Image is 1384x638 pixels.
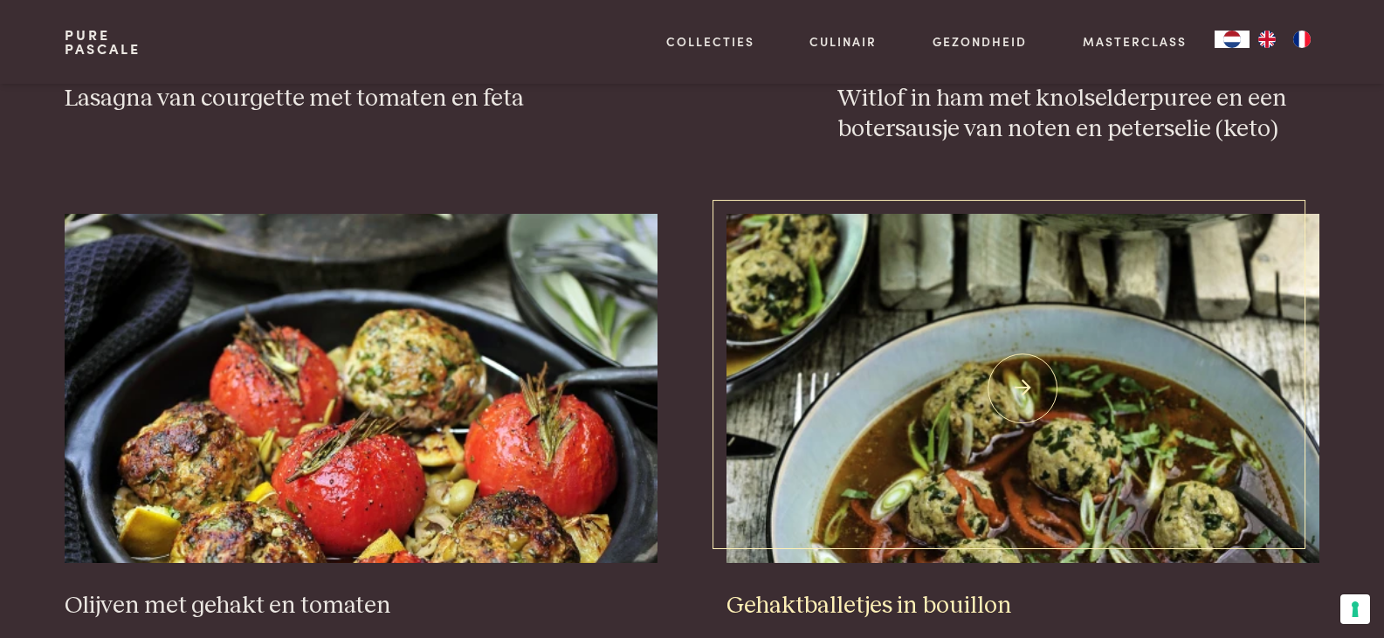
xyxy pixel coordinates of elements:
a: Gehaktballetjes in bouillon Gehaktballetjes in bouillon [726,214,1319,621]
div: Language [1215,31,1250,48]
a: NL [1215,31,1250,48]
a: Culinair [809,32,877,51]
a: Olijven met gehakt en tomaten Olijven met gehakt en tomaten [65,214,657,621]
a: Gezondheid [933,32,1027,51]
img: Gehaktballetjes in bouillon [726,214,1319,563]
img: Olijven met gehakt en tomaten [65,214,657,563]
h3: Witlof in ham met knolselderpuree en een botersausje van noten en peterselie (keto) [837,84,1319,144]
ul: Language list [1250,31,1319,48]
h3: Gehaktballetjes in bouillon [726,591,1319,621]
h3: Olijven met gehakt en tomaten [65,591,657,621]
h3: Lasagna van courgette met tomaten en feta [65,84,768,114]
a: Masterclass [1083,32,1187,51]
a: EN [1250,31,1284,48]
aside: Language selected: Nederlands [1215,31,1319,48]
button: Uw voorkeuren voor toestemming voor trackingtechnologieën [1340,594,1370,624]
a: Collecties [666,32,754,51]
a: FR [1284,31,1319,48]
a: PurePascale [65,28,141,56]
